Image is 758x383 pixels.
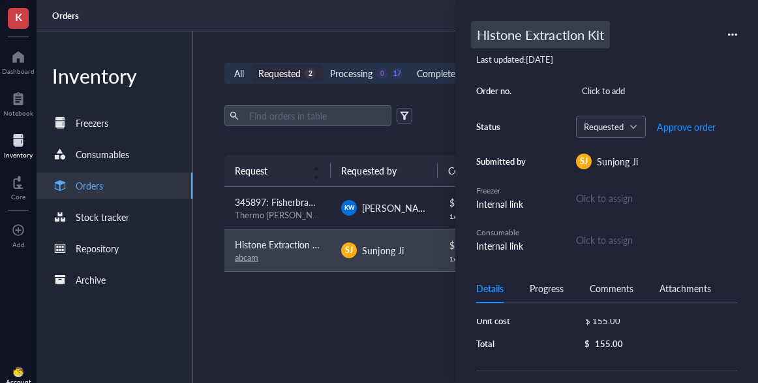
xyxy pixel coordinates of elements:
[37,235,192,261] a: Repository
[417,66,455,80] div: Complete
[376,68,387,79] div: 0
[3,109,33,117] div: Notebook
[590,281,633,295] div: Comments
[476,85,528,97] div: Order no.
[449,195,494,210] div: $ 90.36
[476,185,528,197] div: Freezer
[476,197,528,211] div: Internal link
[305,68,316,79] div: 2
[76,210,129,224] div: Stock tracker
[76,273,106,287] div: Archive
[438,155,505,186] th: Cost
[235,195,485,208] span: 345897: Fisherbrand™ Autoclavable Waste Bags: Plain - Small
[579,312,732,330] div: $ 155.00
[449,255,494,263] div: 1 x $ 155.00
[476,121,528,133] div: Status
[391,68,402,79] div: 17
[597,155,638,168] span: Sunjong Ji
[584,121,635,133] span: Requested
[235,238,324,251] span: Histone Extraction Kit
[331,155,437,186] th: Requested by
[580,156,588,167] span: SJ
[11,193,25,201] div: Core
[37,204,192,230] a: Stock tracker
[471,21,610,48] div: Histone Extraction Kit
[258,66,301,80] div: Requested
[235,209,320,221] div: Thermo [PERSON_NAME] Scientific
[37,63,192,89] div: Inventory
[2,67,35,75] div: Dashboard
[235,251,258,263] a: abcam
[12,241,25,248] div: Add
[659,281,711,295] div: Attachments
[576,82,737,100] div: Click to add
[37,110,192,136] a: Freezers
[2,46,35,75] a: Dashboard
[476,281,504,295] div: Details
[76,147,129,161] div: Consumables
[224,155,331,186] th: Request
[476,338,543,350] div: Total
[37,141,192,167] a: Consumables
[449,212,494,220] div: 1 x $ 90.36
[4,151,33,159] div: Inventory
[4,130,33,159] a: Inventory
[234,66,244,80] div: All
[657,122,716,132] span: Approve order
[235,163,305,178] span: Request
[576,233,737,247] div: Click to assign
[244,106,386,125] input: Find orders in table
[476,239,528,253] div: Internal link
[11,172,25,201] a: Core
[37,267,192,293] a: Archive
[76,178,103,193] div: Orders
[37,173,192,199] a: Orders
[344,203,354,212] span: KW
[476,54,737,65] div: Last updated: [DATE]
[362,201,434,214] span: [PERSON_NAME]
[656,116,716,137] button: Approve order
[576,191,737,205] div: Click to assign
[362,244,403,257] span: Sunjong Ji
[52,10,82,22] a: Orders
[584,338,590,350] div: $
[476,227,528,239] div: Consumable
[330,66,372,80] div: Processing
[476,315,543,327] div: Unit cost
[345,244,353,256] span: SJ
[476,156,528,167] div: Submitted by
[224,63,480,84] div: segmented control
[76,116,108,130] div: Freezers
[76,241,119,256] div: Repository
[13,367,23,377] img: da48f3c6-a43e-4a2d-aade-5eac0d93827f.jpeg
[449,238,494,252] div: $ 155.00
[15,8,22,25] span: K
[3,88,33,117] a: Notebook
[595,338,623,350] div: 155.00
[530,281,564,295] div: Progress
